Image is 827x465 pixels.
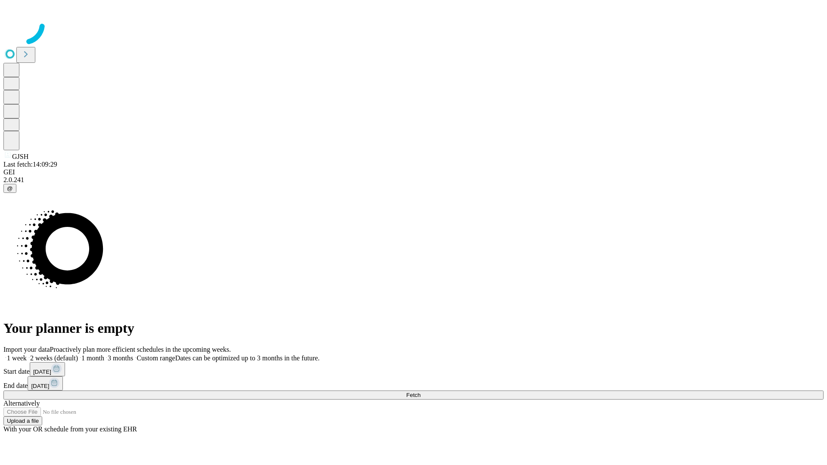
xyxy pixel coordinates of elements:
[3,416,42,425] button: Upload a file
[30,354,78,362] span: 2 weeks (default)
[3,176,824,184] div: 2.0.241
[3,161,57,168] span: Last fetch: 14:09:29
[3,168,824,176] div: GEI
[3,184,16,193] button: @
[81,354,104,362] span: 1 month
[3,376,824,391] div: End date
[50,346,231,353] span: Proactively plan more efficient schedules in the upcoming weeks.
[3,362,824,376] div: Start date
[33,369,51,375] span: [DATE]
[28,376,63,391] button: [DATE]
[3,400,40,407] span: Alternatively
[3,320,824,336] h1: Your planner is empty
[3,391,824,400] button: Fetch
[12,153,28,160] span: GJSH
[3,425,137,433] span: With your OR schedule from your existing EHR
[3,346,50,353] span: Import your data
[137,354,175,362] span: Custom range
[175,354,320,362] span: Dates can be optimized up to 3 months in the future.
[31,383,49,389] span: [DATE]
[30,362,65,376] button: [DATE]
[7,185,13,192] span: @
[108,354,133,362] span: 3 months
[406,392,420,398] span: Fetch
[7,354,27,362] span: 1 week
